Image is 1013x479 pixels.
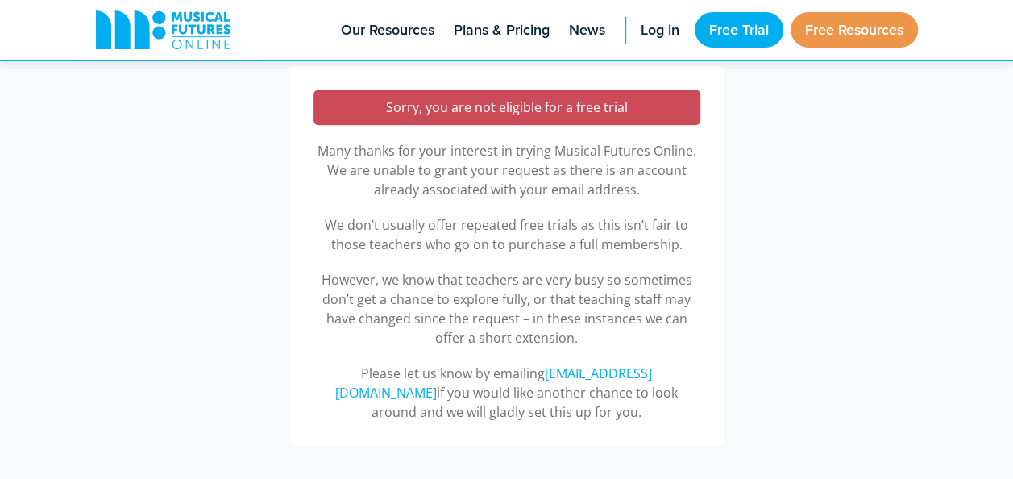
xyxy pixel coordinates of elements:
[330,98,684,117] p: Sorry, you are not eligible for a free trial
[641,19,679,41] span: Log in
[791,12,918,48] a: Free Resources
[313,270,700,348] p: However, we know that teachers are very busy so sometimes don’t get a chance to explore fully, or...
[341,19,434,41] span: Our Resources
[313,364,700,422] p: Please let us know by emailing if you would like another chance to look around and we will gladly...
[313,215,700,254] p: We don’t usually offer repeated free trials as this isn’t fair to those teachers who go on to pur...
[569,19,605,41] span: News
[313,141,700,199] p: Many thanks for your interest in trying Musical Futures Online. We are unable to grant your reque...
[335,364,652,402] a: [EMAIL_ADDRESS][DOMAIN_NAME]
[695,12,783,48] a: Free Trial
[454,19,550,41] span: Plans & Pricing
